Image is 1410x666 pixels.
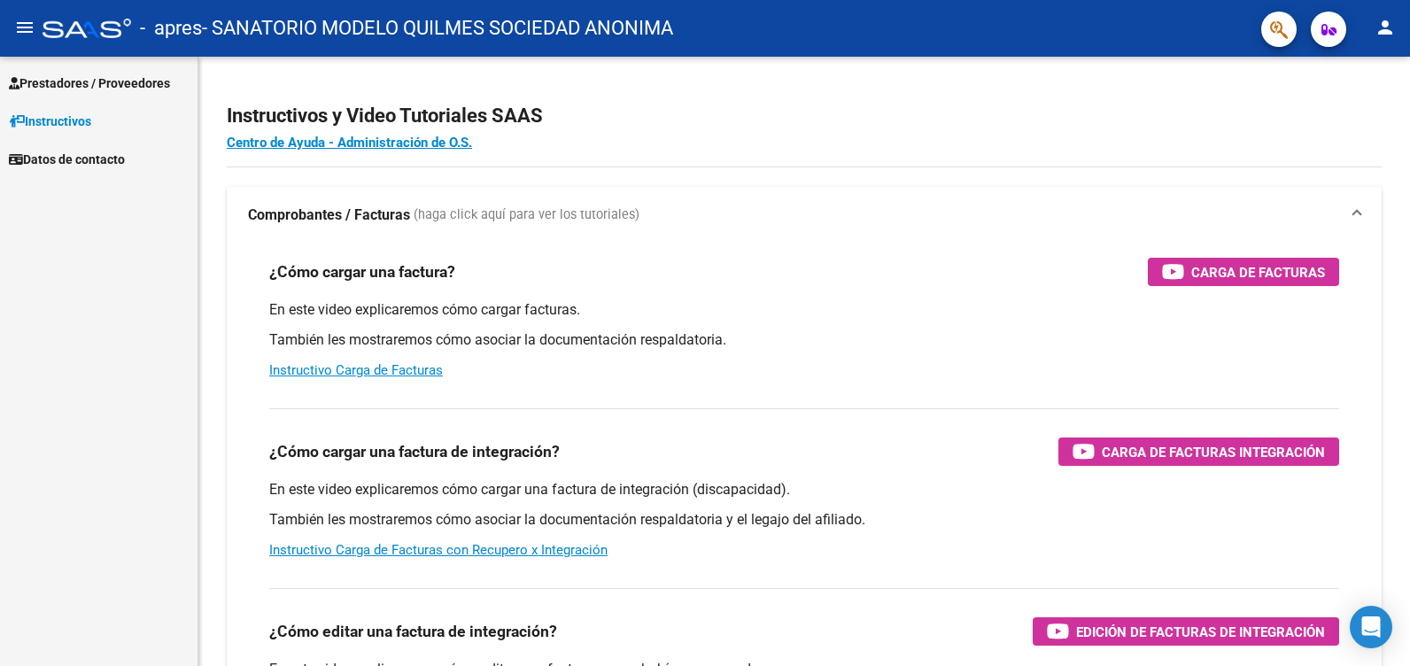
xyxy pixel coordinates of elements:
[9,112,91,131] span: Instructivos
[227,135,472,151] a: Centro de Ayuda - Administración de O.S.
[269,300,1339,320] p: En este video explicaremos cómo cargar facturas.
[248,205,410,225] strong: Comprobantes / Facturas
[9,74,170,93] span: Prestadores / Proveedores
[1148,258,1339,286] button: Carga de Facturas
[1076,621,1325,643] span: Edición de Facturas de integración
[1033,617,1339,646] button: Edición de Facturas de integración
[269,259,455,284] h3: ¿Cómo cargar una factura?
[202,9,673,48] span: - SANATORIO MODELO QUILMES SOCIEDAD ANONIMA
[227,187,1382,244] mat-expansion-panel-header: Comprobantes / Facturas (haga click aquí para ver los tutoriales)
[269,439,560,464] h3: ¿Cómo cargar una factura de integración?
[269,542,608,558] a: Instructivo Carga de Facturas con Recupero x Integración
[1375,17,1396,38] mat-icon: person
[227,99,1382,133] h2: Instructivos y Video Tutoriales SAAS
[1102,441,1325,463] span: Carga de Facturas Integración
[14,17,35,38] mat-icon: menu
[1350,606,1392,648] div: Open Intercom Messenger
[414,205,639,225] span: (haga click aquí para ver los tutoriales)
[269,619,557,644] h3: ¿Cómo editar una factura de integración?
[1191,261,1325,283] span: Carga de Facturas
[269,510,1339,530] p: También les mostraremos cómo asociar la documentación respaldatoria y el legajo del afiliado.
[269,330,1339,350] p: También les mostraremos cómo asociar la documentación respaldatoria.
[269,362,443,378] a: Instructivo Carga de Facturas
[9,150,125,169] span: Datos de contacto
[1058,438,1339,466] button: Carga de Facturas Integración
[140,9,202,48] span: - apres
[269,480,1339,499] p: En este video explicaremos cómo cargar una factura de integración (discapacidad).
